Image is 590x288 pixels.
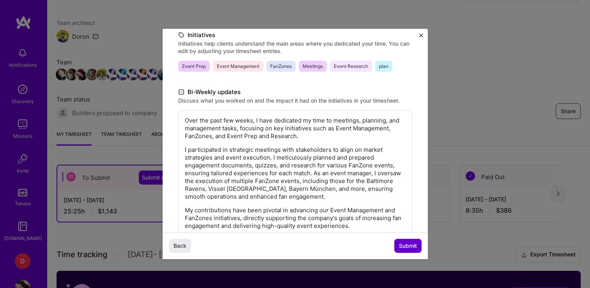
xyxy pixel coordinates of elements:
i: icon TagBlack [178,31,184,40]
p: I participated in strategic meetings with stakeholders to align on market strategies and event ex... [185,146,406,201]
span: Event Prep [178,61,210,72]
i: icon DocumentBlack [178,88,184,97]
span: Event Management [213,61,263,72]
label: Initiatives help clients understand the main areas where you dedicated your time. You can edit by... [178,40,412,55]
span: Event Research [330,61,372,72]
span: plan [375,61,392,72]
label: Initiatives [178,30,412,40]
p: Over the past few weeks, I have dedicated my time to meetings, planning, and management tasks, fo... [185,117,406,140]
label: Bi-Weekly updates [178,87,412,97]
span: Submit [399,242,417,250]
button: Close [419,34,423,42]
p: My contributions have been pivotal in advancing our Event Management and FanZones initiatives, di... [185,206,406,230]
span: Back [174,242,186,250]
span: Meetings [299,61,327,72]
label: Discuss what you worked on and the impact it had on the initiatives in your timesheet. [178,97,412,104]
span: FanZones [266,61,296,72]
button: Back [169,239,191,253]
button: Submit [394,239,422,253]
